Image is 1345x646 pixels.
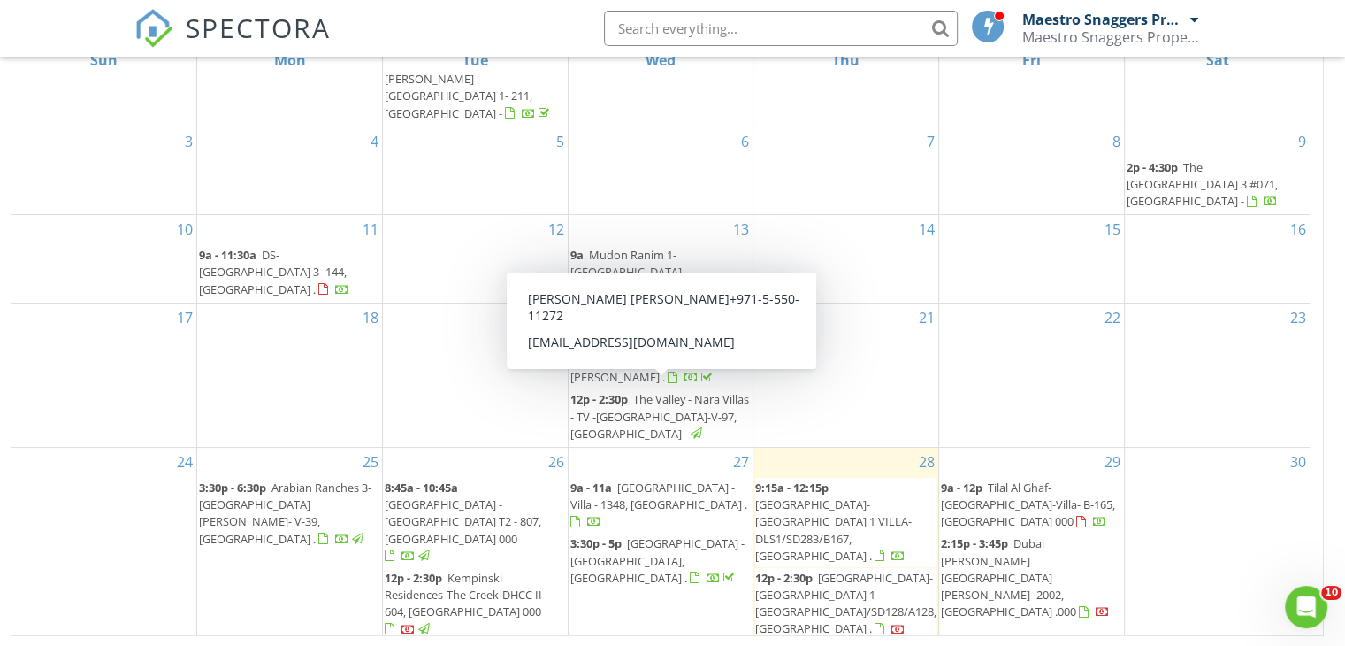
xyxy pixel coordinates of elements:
[173,448,196,476] a: Go to August 24, 2025
[1022,28,1199,46] div: Maestro Snaggers Property Observer
[134,9,173,48] img: The Best Home Inspection Software - Spectora
[173,304,196,332] a: Go to August 17, 2025
[1127,159,1278,209] span: The [GEOGRAPHIC_DATA] 3 #071, [GEOGRAPHIC_DATA] -
[134,24,331,61] a: SPECTORA
[568,22,753,127] td: Go to July 30, 2025
[11,215,197,304] td: Go to August 10, 2025
[570,534,752,589] a: 3:30p - 5p [GEOGRAPHIC_DATA] - [GEOGRAPHIC_DATA], [GEOGRAPHIC_DATA] .
[1287,215,1310,243] a: Go to August 16, 2025
[11,303,197,447] td: Go to August 17, 2025
[730,304,753,332] a: Go to August 20, 2025
[545,448,568,476] a: Go to August 26, 2025
[570,335,644,351] span: 8:45a - 11:15a
[570,389,752,445] a: 12p - 2:30p The Valley - Nara Villas - TV -[GEOGRAPHIC_DATA]-V-97, [GEOGRAPHIC_DATA] -
[755,478,936,567] a: 9:15a - 12:15p [GEOGRAPHIC_DATA]-[GEOGRAPHIC_DATA] 1 VILLA- DLS1/SD283/B167, [GEOGRAPHIC_DATA] .
[604,11,958,46] input: Search everything...
[385,480,458,496] span: 8:45a - 10:45a
[197,303,383,447] td: Go to August 18, 2025
[753,127,939,215] td: Go to August 7, 2025
[570,335,715,385] a: 8:45a - 11:15a Arabian [STREET_ADDRESS][PERSON_NAME] .
[570,535,622,551] span: 3:30p - 5p
[755,480,829,496] span: 9:15a - 12:15p
[11,127,197,215] td: Go to August 3, 2025
[1287,304,1310,332] a: Go to August 23, 2025
[553,127,568,156] a: Go to August 5, 2025
[197,215,383,304] td: Go to August 11, 2025
[737,127,753,156] a: Go to August 6, 2025
[755,480,912,564] a: 9:15a - 12:15p [GEOGRAPHIC_DATA]-[GEOGRAPHIC_DATA] 1 VILLA- DLS1/SD283/B167, [GEOGRAPHIC_DATA] .
[570,391,749,441] a: 12p - 2:30p The Valley - Nara Villas - TV -[GEOGRAPHIC_DATA]-V-97, [GEOGRAPHIC_DATA] -
[755,570,813,586] span: 12p - 2:30p
[1285,586,1327,628] iframe: Intercom live chat
[923,127,938,156] a: Go to August 7, 2025
[359,304,382,332] a: Go to August 18, 2025
[1295,127,1310,156] a: Go to August 9, 2025
[570,247,704,296] a: 9a Mudon Ranim 1- [GEOGRAPHIC_DATA], [GEOGRAPHIC_DATA] .
[1321,586,1341,600] span: 10
[1124,303,1310,447] td: Go to August 23, 2025
[1127,158,1308,213] a: 2p - 4:30p The [GEOGRAPHIC_DATA] 3 #071, [GEOGRAPHIC_DATA] -
[941,480,982,496] span: 9a - 12p
[939,22,1125,127] td: Go to August 1, 2025
[545,304,568,332] a: Go to August 19, 2025
[939,215,1125,304] td: Go to August 15, 2025
[755,570,936,637] a: 12p - 2:30p [GEOGRAPHIC_DATA]-[GEOGRAPHIC_DATA] 1- [GEOGRAPHIC_DATA]/SD128/A128, [GEOGRAPHIC_DATA] .
[568,127,753,215] td: Go to August 6, 2025
[753,215,939,304] td: Go to August 14, 2025
[1022,11,1186,28] div: Maestro Snaggers Property Observer LLC
[197,22,383,127] td: Go to July 28, 2025
[1019,48,1044,73] a: Friday
[570,480,747,512] span: [GEOGRAPHIC_DATA] - Villa - 1348, [GEOGRAPHIC_DATA] .
[382,215,568,304] td: Go to August 12, 2025
[199,247,347,296] span: DS-[GEOGRAPHIC_DATA] 3- 144, [GEOGRAPHIC_DATA] .
[570,535,745,585] a: 3:30p - 5p [GEOGRAPHIC_DATA] - [GEOGRAPHIC_DATA], [GEOGRAPHIC_DATA] .
[385,570,546,637] a: 12p - 2:30p Kempinski Residences-The Creek-DHCC II- 604, [GEOGRAPHIC_DATA] 000
[915,448,938,476] a: Go to August 28, 2025
[1101,304,1124,332] a: Go to August 22, 2025
[730,215,753,243] a: Go to August 13, 2025
[570,247,687,296] span: Mudon Ranim 1- [GEOGRAPHIC_DATA], [GEOGRAPHIC_DATA] .
[1101,215,1124,243] a: Go to August 15, 2025
[642,48,679,73] a: Wednesday
[385,480,541,564] a: 8:45a - 10:45a [GEOGRAPHIC_DATA] - [GEOGRAPHIC_DATA] T2 - 807, [GEOGRAPHIC_DATA] 000
[385,496,541,546] span: [GEOGRAPHIC_DATA] - [GEOGRAPHIC_DATA] T2 - 807, [GEOGRAPHIC_DATA] 000
[459,48,492,73] a: Tuesday
[915,215,938,243] a: Go to August 14, 2025
[941,478,1122,534] a: 9a - 12p Tilal Al Ghaf-[GEOGRAPHIC_DATA]-Villa- B-165, [GEOGRAPHIC_DATA] 000
[570,480,747,529] a: 9a - 11a [GEOGRAPHIC_DATA] - Villa - 1348, [GEOGRAPHIC_DATA] .
[570,391,749,441] span: The Valley - Nara Villas - TV -[GEOGRAPHIC_DATA]-V-97, [GEOGRAPHIC_DATA] -
[1287,448,1310,476] a: Go to August 30, 2025
[1124,127,1310,215] td: Go to August 9, 2025
[570,247,584,263] span: 9a
[941,535,1076,619] span: Dubai [PERSON_NAME][GEOGRAPHIC_DATA][PERSON_NAME]- 2002, [GEOGRAPHIC_DATA] .000
[11,22,197,127] td: Go to July 27, 2025
[199,480,266,496] span: 3:30p - 6:30p
[570,245,752,301] a: 9a Mudon Ranim 1- [GEOGRAPHIC_DATA], [GEOGRAPHIC_DATA] .
[199,480,371,547] a: 3:30p - 6:30p Arabian Ranches 3-[GEOGRAPHIC_DATA][PERSON_NAME]- V-39, [GEOGRAPHIC_DATA] .
[385,54,562,121] a: [GEOGRAPHIC_DATA]-[PERSON_NAME][GEOGRAPHIC_DATA] 1- 211, [GEOGRAPHIC_DATA] -
[730,448,753,476] a: Go to August 27, 2025
[385,52,566,125] a: [GEOGRAPHIC_DATA]-[PERSON_NAME][GEOGRAPHIC_DATA] 1- 211, [GEOGRAPHIC_DATA] -
[941,480,1115,529] span: Tilal Al Ghaf-[GEOGRAPHIC_DATA]-Villa- B-165, [GEOGRAPHIC_DATA] 000
[173,215,196,243] a: Go to August 10, 2025
[385,568,566,641] a: 12p - 2:30p Kempinski Residences-The Creek-DHCC II- 604, [GEOGRAPHIC_DATA] 000
[385,570,442,586] span: 12p - 2:30p
[753,303,939,447] td: Go to August 21, 2025
[545,215,568,243] a: Go to August 12, 2025
[382,22,568,127] td: Go to July 29, 2025
[570,335,690,385] span: Arabian [STREET_ADDRESS][PERSON_NAME] .
[568,215,753,304] td: Go to August 13, 2025
[199,478,380,550] a: 3:30p - 6:30p Arabian Ranches 3-[GEOGRAPHIC_DATA][PERSON_NAME]- V-39, [GEOGRAPHIC_DATA] .
[199,480,371,547] span: Arabian Ranches 3-[GEOGRAPHIC_DATA][PERSON_NAME]- V-39, [GEOGRAPHIC_DATA] .
[568,303,753,447] td: Go to August 20, 2025
[186,9,331,46] span: SPECTORA
[941,535,1008,551] span: 2:15p - 3:45p
[1124,215,1310,304] td: Go to August 16, 2025
[181,127,196,156] a: Go to August 3, 2025
[359,215,382,243] a: Go to August 11, 2025
[941,534,1122,623] a: 2:15p - 3:45p Dubai [PERSON_NAME][GEOGRAPHIC_DATA][PERSON_NAME]- 2002, [GEOGRAPHIC_DATA] .000
[1124,22,1310,127] td: Go to August 2, 2025
[1202,48,1232,73] a: Saturday
[941,480,1115,529] a: 9a - 12p Tilal Al Ghaf-[GEOGRAPHIC_DATA]-Villa- B-165, [GEOGRAPHIC_DATA] 000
